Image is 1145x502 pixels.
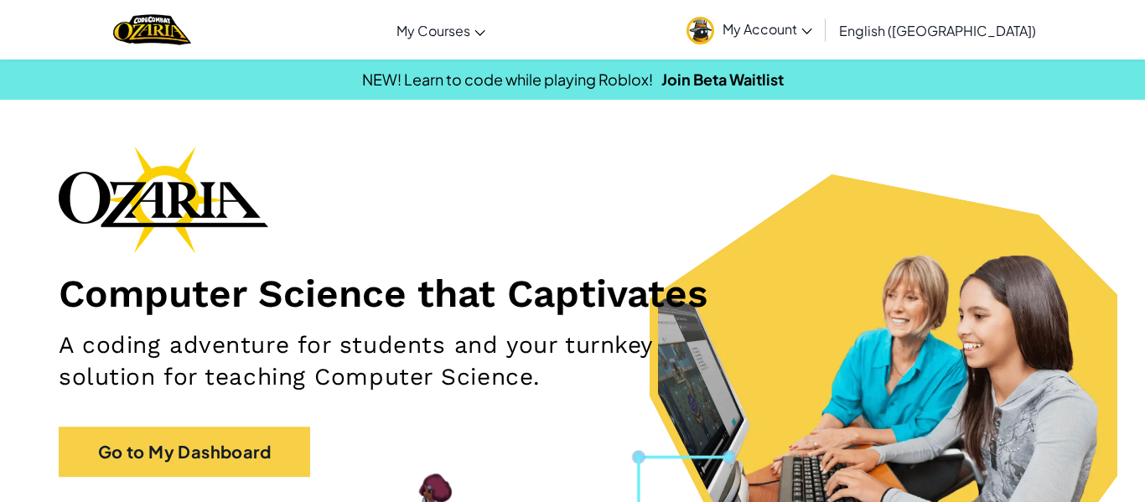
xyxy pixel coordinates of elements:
a: Ozaria by CodeCombat logo [113,13,191,47]
a: My Courses [388,8,494,53]
span: NEW! Learn to code while playing Roblox! [362,70,653,89]
a: My Account [678,3,821,56]
a: Go to My Dashboard [59,427,310,477]
a: English ([GEOGRAPHIC_DATA]) [831,8,1044,53]
a: Join Beta Waitlist [661,70,784,89]
h2: A coding adventure for students and your turnkey solution for teaching Computer Science. [59,329,747,393]
img: Ozaria branding logo [59,146,268,253]
img: Home [113,13,191,47]
h1: Computer Science that Captivates [59,270,1086,317]
img: avatar [686,17,714,44]
span: My Courses [396,22,470,39]
span: English ([GEOGRAPHIC_DATA]) [839,22,1036,39]
span: My Account [723,20,812,38]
